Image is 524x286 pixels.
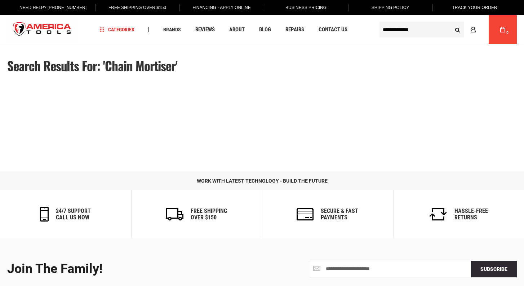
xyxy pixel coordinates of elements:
button: Subscribe [471,261,517,277]
span: Repairs [285,27,304,32]
h6: 24/7 support call us now [56,208,91,220]
img: America Tools [7,16,77,43]
a: Blog [256,25,274,35]
span: 0 [506,31,509,35]
a: Contact Us [315,25,351,35]
span: Reviews [195,27,215,32]
span: Blog [259,27,271,32]
span: Brands [163,27,181,32]
a: 0 [496,15,510,44]
a: Categories [97,25,138,35]
a: Repairs [282,25,307,35]
h6: Free Shipping Over $150 [191,208,227,220]
a: Brands [160,25,184,35]
span: Search results for: 'chain mortiser' [7,56,177,75]
span: Subscribe [480,266,507,272]
span: Shipping Policy [372,5,409,10]
span: Categories [100,27,134,32]
a: Reviews [192,25,218,35]
span: Contact Us [319,27,347,32]
div: Join the Family! [7,262,257,276]
a: store logo [7,16,77,43]
span: About [229,27,245,32]
button: Search [450,23,464,36]
a: About [226,25,248,35]
h6: secure & fast payments [321,208,358,220]
h6: Hassle-Free Returns [454,208,488,220]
